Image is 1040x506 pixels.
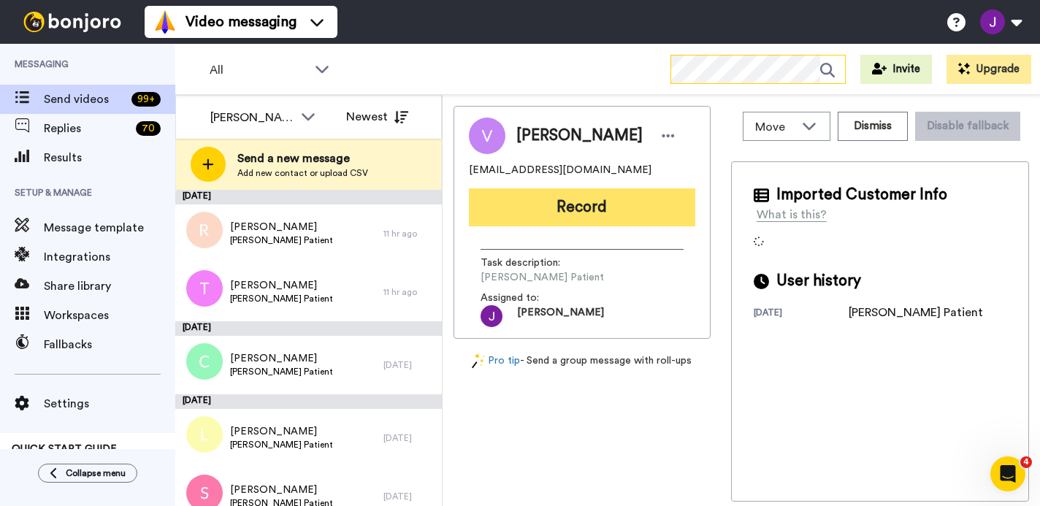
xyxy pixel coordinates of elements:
[230,439,333,451] span: [PERSON_NAME] Patient
[44,336,175,353] span: Fallbacks
[472,353,485,369] img: magic-wand.svg
[481,256,583,270] span: Task description :
[383,228,435,239] div: 11 hr ago
[18,12,127,32] img: bj-logo-header-white.svg
[237,167,368,179] span: Add new contact or upload CSV
[44,91,126,108] span: Send videos
[335,102,419,131] button: Newest
[38,464,137,483] button: Collapse menu
[776,184,947,206] span: Imported Customer Info
[131,92,161,107] div: 99 +
[44,120,130,137] span: Replies
[383,286,435,298] div: 11 hr ago
[383,432,435,444] div: [DATE]
[230,220,333,234] span: [PERSON_NAME]
[754,307,849,321] div: [DATE]
[915,112,1020,141] button: Disable fallback
[186,212,223,248] img: r.png
[175,321,442,336] div: [DATE]
[44,277,175,295] span: Share library
[186,416,223,453] img: l.png
[860,55,932,84] button: Invite
[44,219,175,237] span: Message template
[849,304,983,321] div: [PERSON_NAME] Patient
[481,305,502,327] img: AATXAJyg8ucWaqR3qXsjqopWeOisTT1W69xcs-1Qe9aC=s96-c
[481,270,619,285] span: [PERSON_NAME] Patient
[230,366,333,377] span: [PERSON_NAME] Patient
[469,188,695,226] button: Record
[454,353,711,369] div: - Send a group message with roll-ups
[469,163,651,177] span: [EMAIL_ADDRESS][DOMAIN_NAME]
[230,293,333,304] span: [PERSON_NAME] Patient
[44,149,175,166] span: Results
[481,291,583,305] span: Assigned to:
[175,190,442,204] div: [DATE]
[237,150,368,167] span: Send a new message
[186,270,223,307] img: t.png
[469,118,505,154] img: Image of Valerie Bowyer
[136,121,161,136] div: 70
[210,109,294,126] div: [PERSON_NAME]
[383,491,435,502] div: [DATE]
[12,444,117,454] span: QUICK START GUIDE
[44,307,175,324] span: Workspaces
[186,12,297,32] span: Video messaging
[66,467,126,479] span: Collapse menu
[516,125,643,147] span: [PERSON_NAME]
[383,359,435,371] div: [DATE]
[153,10,177,34] img: vm-color.svg
[44,248,175,266] span: Integrations
[776,270,861,292] span: User history
[517,305,604,327] span: [PERSON_NAME]
[175,394,442,409] div: [DATE]
[757,206,827,223] div: What is this?
[990,456,1025,491] iframe: Intercom live chat
[44,395,175,413] span: Settings
[230,351,333,366] span: [PERSON_NAME]
[230,483,333,497] span: [PERSON_NAME]
[947,55,1031,84] button: Upgrade
[230,278,333,293] span: [PERSON_NAME]
[186,343,223,380] img: c.png
[838,112,908,141] button: Dismiss
[755,118,795,136] span: Move
[1020,456,1032,468] span: 4
[472,353,520,369] a: Pro tip
[210,61,307,79] span: All
[230,234,333,246] span: [PERSON_NAME] Patient
[230,424,333,439] span: [PERSON_NAME]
